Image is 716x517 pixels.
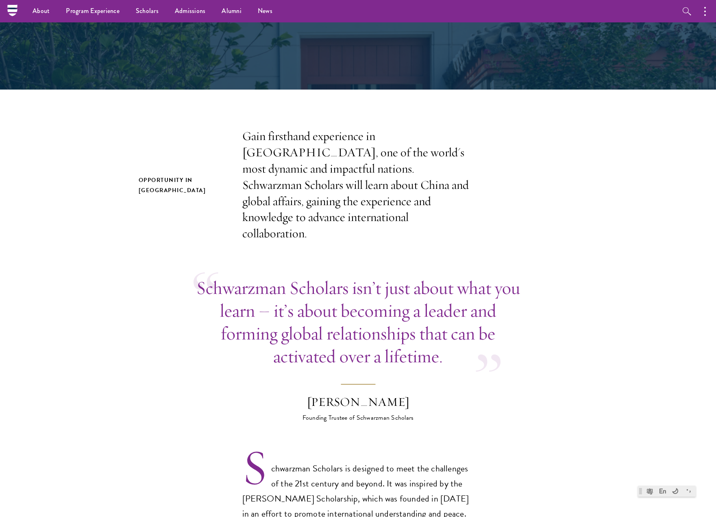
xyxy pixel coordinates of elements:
h2: Opportunity in [GEOGRAPHIC_DATA] [139,175,226,195]
div: [PERSON_NAME] [287,394,429,410]
div: Founding Trustee of Schwarzman Scholars [287,413,429,423]
p: Gain firsthand experience in [GEOGRAPHIC_DATA], one of the world's most dynamic and impactful nat... [242,128,474,242]
p: Schwarzman Scholars isn’t just about what you learn – it’s about becoming a leader and forming gl... [194,276,523,368]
